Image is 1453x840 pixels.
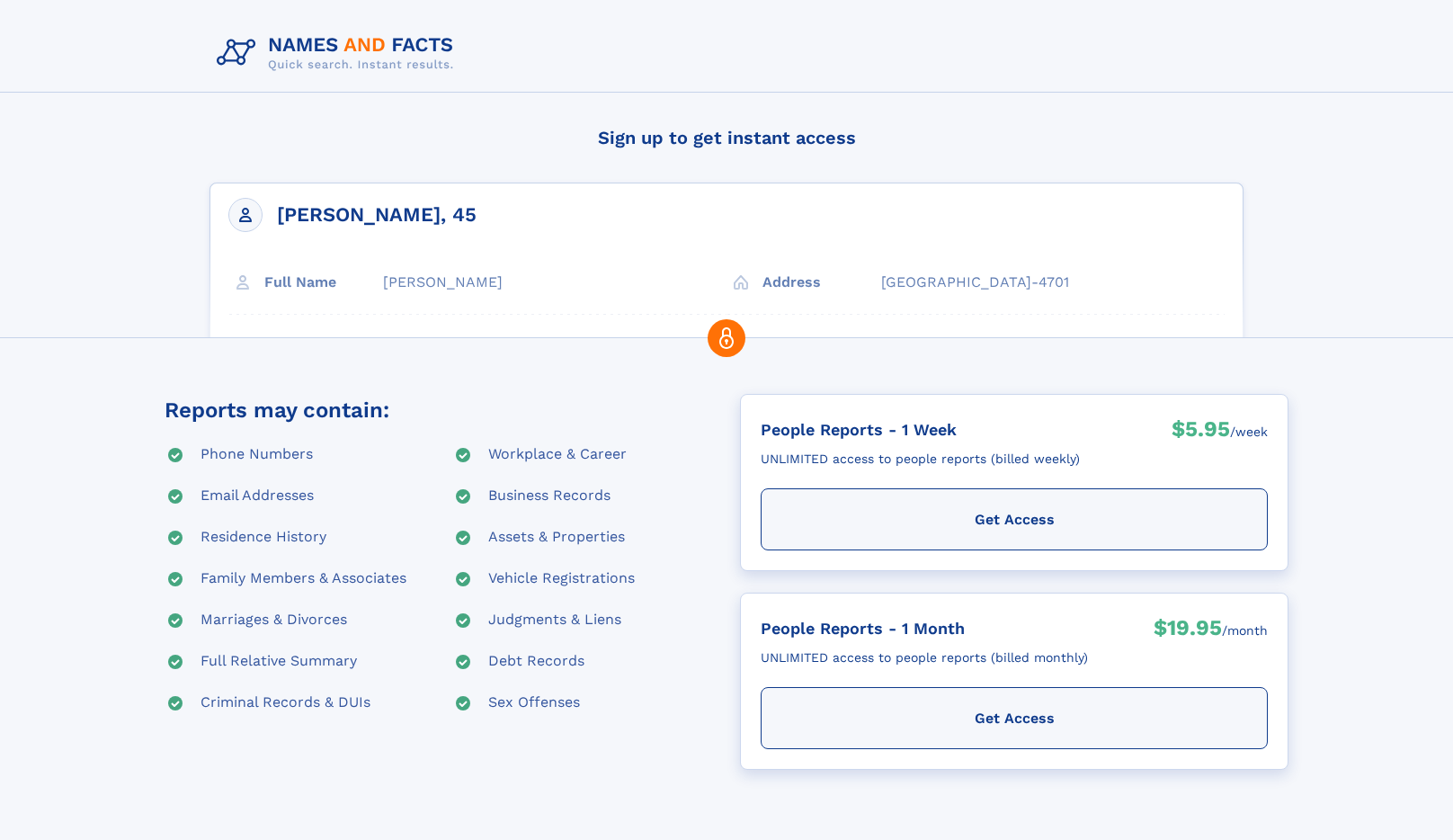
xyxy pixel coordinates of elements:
div: UNLIMITED access to people reports (billed monthly) [761,643,1088,673]
div: Get Access [761,687,1268,749]
div: Marriages & Divorces [201,610,347,631]
div: /month [1222,613,1268,648]
div: $19.95 [1154,613,1222,648]
div: Phone Numbers [201,444,313,466]
div: Get Access [761,488,1268,550]
div: Criminal Records & DUIs [201,693,370,714]
div: Full Relative Summary [201,651,357,673]
div: Email Addresses [201,486,314,507]
div: UNLIMITED access to people reports (billed weekly) [761,444,1080,474]
div: People Reports - 1 Month [761,613,1088,643]
div: /week [1230,415,1268,449]
div: Family Members & Associates [201,568,406,590]
img: Logo Names and Facts [209,29,468,77]
div: Residence History [201,527,326,549]
div: Workplace & Career [488,444,627,466]
div: Reports may contain: [165,394,389,426]
div: Judgments & Liens [488,610,621,631]
div: Sex Offenses [488,693,580,714]
div: People Reports - 1 Week [761,415,1080,444]
div: $5.95 [1172,415,1230,449]
div: Vehicle Registrations [488,568,635,590]
div: Assets & Properties [488,527,625,549]
div: Debt Records [488,651,584,673]
div: Business Records [488,486,611,507]
h4: Sign up to get instant access [209,111,1244,165]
